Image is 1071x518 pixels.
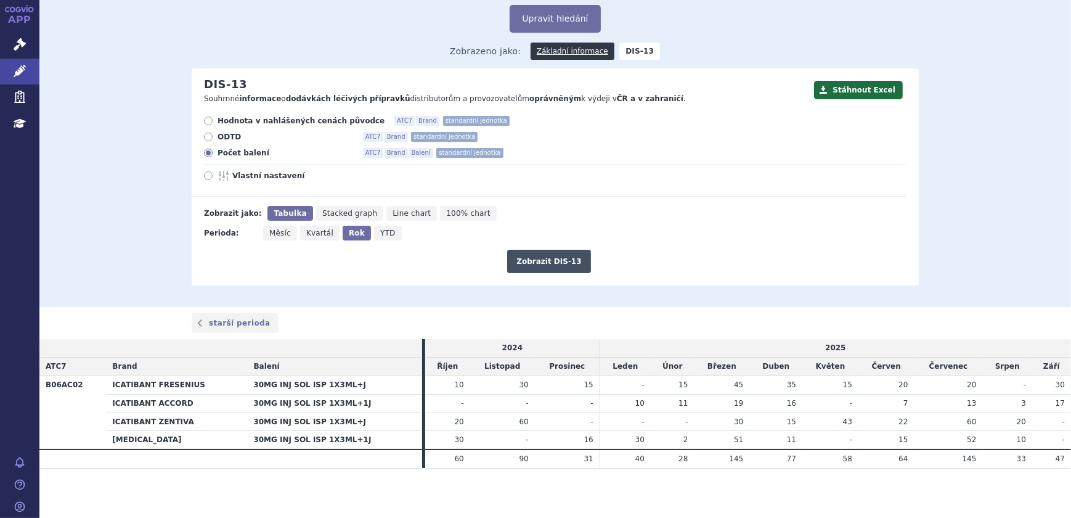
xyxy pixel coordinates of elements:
span: 45 [734,380,743,389]
td: Červenec [914,358,983,376]
span: 30 [519,380,529,389]
td: Leden [600,358,651,376]
span: 20 [454,417,463,426]
span: Brand [112,362,137,371]
span: 30 [635,435,645,444]
td: Květen [802,358,858,376]
span: 10 [454,380,463,389]
span: 145 [963,454,977,463]
button: Stáhnout Excel [814,81,903,99]
button: Zobrazit DIS-13 [507,250,590,273]
span: standardní jednotka [443,116,510,126]
span: Balení [409,148,433,158]
span: Stacked graph [322,209,377,218]
span: - [1062,435,1065,444]
span: Brand [385,132,408,142]
strong: dodávkách léčivých přípravků [286,94,410,103]
span: - [850,399,852,408]
span: 77 [787,454,796,463]
span: 15 [898,435,908,444]
td: Září [1032,358,1071,376]
span: Balení [253,362,279,371]
span: Rok [349,229,365,237]
span: 10 [1017,435,1026,444]
span: Line chart [393,209,431,218]
span: ATC7 [46,362,67,371]
th: 30MG INJ SOL ISP 1X3ML+J [247,376,422,394]
td: Červen [858,358,914,376]
span: - [850,435,852,444]
span: - [1062,417,1065,426]
th: [MEDICAL_DATA] [106,431,247,450]
span: Brand [385,148,408,158]
span: 2 [683,435,688,444]
span: 15 [678,380,688,389]
th: ICATIBANT ZENTIVA [106,413,247,431]
span: 60 [454,454,463,463]
td: Únor [651,358,694,376]
a: starší perioda [192,313,278,333]
span: 15 [843,380,852,389]
div: Zobrazit jako: [204,206,261,221]
span: 20 [1017,417,1026,426]
td: Prosinec [535,358,600,376]
span: 60 [519,417,529,426]
span: 17 [1056,399,1065,408]
button: Upravit hledání [510,5,600,33]
span: 31 [584,454,593,463]
td: Říjen [425,358,470,376]
th: 30MG INJ SOL ISP 1X3ML+J [247,413,422,431]
p: Souhrnné o distributorům a provozovatelům k výdeji v . [204,94,808,104]
span: 30 [454,435,463,444]
td: Duben [749,358,802,376]
span: 15 [787,417,796,426]
span: 47 [1056,454,1065,463]
span: 7 [903,399,908,408]
th: 30MG INJ SOL ISP 1X3ML+1J [247,431,422,450]
span: Hodnota v nahlášených cenách původce [218,116,385,126]
span: 22 [898,417,908,426]
span: standardní jednotka [436,148,503,158]
th: B06AC02 [39,376,106,450]
span: 20 [898,380,908,389]
td: Srpen [983,358,1032,376]
span: Počet balení [218,148,353,158]
span: 20 [967,380,976,389]
div: Perioda: [204,226,257,240]
span: standardní jednotka [411,132,478,142]
span: 15 [584,380,593,389]
span: 51 [734,435,743,444]
strong: oprávněným [529,94,581,103]
span: Brand [416,116,439,126]
span: Kvartál [306,229,333,237]
h2: DIS-13 [204,78,247,91]
td: 2024 [425,339,600,357]
span: 30 [734,417,743,426]
span: - [1024,380,1026,389]
span: - [642,417,645,426]
span: 11 [787,435,796,444]
span: 60 [967,417,976,426]
td: Listopad [470,358,535,376]
span: - [461,399,463,408]
span: 30 [1056,380,1065,389]
span: - [526,435,528,444]
span: 16 [787,399,796,408]
span: 90 [519,454,529,463]
span: YTD [380,229,396,237]
span: ATC7 [394,116,415,126]
span: Měsíc [269,229,291,237]
span: 40 [635,454,645,463]
strong: ČR a v zahraničí [617,94,683,103]
span: 13 [967,399,976,408]
span: 43 [843,417,852,426]
span: Zobrazeno jako: [450,43,521,60]
th: ICATIBANT ACCORD [106,394,247,413]
span: 19 [734,399,743,408]
span: 100% chart [446,209,490,218]
span: - [685,417,688,426]
a: Základní informace [531,43,614,60]
strong: DIS-13 [619,43,660,60]
span: 10 [635,399,645,408]
span: ODTD [218,132,353,142]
